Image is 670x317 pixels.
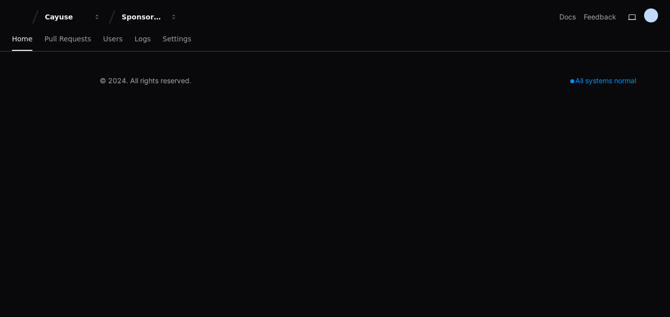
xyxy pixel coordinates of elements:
span: Logs [135,36,151,42]
span: Settings [163,36,191,42]
div: © 2024. All rights reserved. [100,76,191,86]
a: Logs [135,28,151,51]
a: Pull Requests [44,28,91,51]
button: Cayuse [41,8,105,26]
a: Home [12,28,32,51]
a: Settings [163,28,191,51]
button: Sponsored Projects (SP4) [118,8,181,26]
div: Cayuse [45,12,88,22]
a: Users [103,28,123,51]
div: Sponsored Projects (SP4) [122,12,165,22]
span: Home [12,36,32,42]
button: Feedback [584,12,616,22]
div: All systems normal [564,74,642,88]
a: Docs [559,12,576,22]
span: Users [103,36,123,42]
span: Pull Requests [44,36,91,42]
